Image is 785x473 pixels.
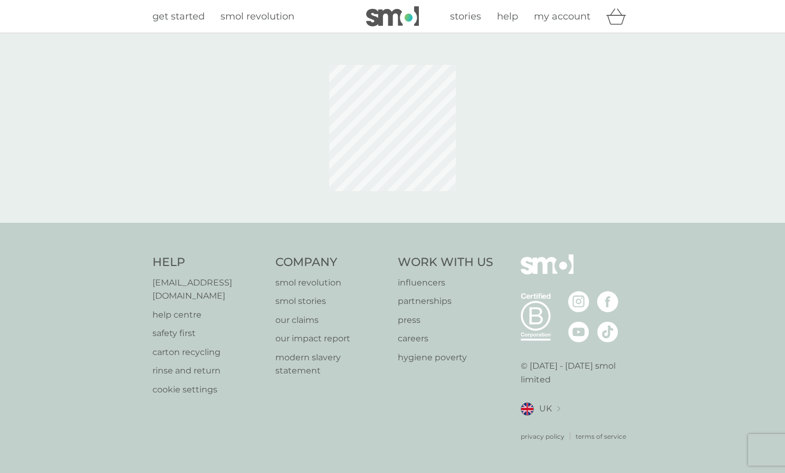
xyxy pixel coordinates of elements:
a: hygiene poverty [398,351,493,364]
img: visit the smol Tiktok page [597,321,618,342]
a: press [398,313,493,327]
a: terms of service [576,431,626,441]
span: my account [534,11,590,22]
a: help [497,9,518,24]
span: smol revolution [221,11,294,22]
a: privacy policy [521,431,564,441]
span: stories [450,11,481,22]
img: select a new location [557,406,560,412]
a: smol stories [275,294,388,308]
a: get started [152,9,205,24]
a: [EMAIL_ADDRESS][DOMAIN_NAME] [152,276,265,303]
img: visit the smol Instagram page [568,291,589,312]
h4: Work With Us [398,254,493,271]
a: safety first [152,327,265,340]
a: partnerships [398,294,493,308]
a: help centre [152,308,265,322]
a: my account [534,9,590,24]
img: visit the smol Youtube page [568,321,589,342]
img: visit the smol Facebook page [597,291,618,312]
span: get started [152,11,205,22]
a: stories [450,9,481,24]
a: rinse and return [152,364,265,378]
span: UK [539,402,552,416]
a: smol revolution [275,276,388,290]
img: UK flag [521,402,534,416]
a: our impact report [275,332,388,346]
h4: Help [152,254,265,271]
span: help [497,11,518,22]
a: influencers [398,276,493,290]
a: smol revolution [221,9,294,24]
a: cookie settings [152,383,265,397]
div: basket [606,6,633,27]
img: smol [366,6,419,26]
h4: Company [275,254,388,271]
img: smol [521,254,573,290]
a: our claims [275,313,388,327]
a: modern slavery statement [275,351,388,378]
p: © [DATE] - [DATE] smol limited [521,359,633,386]
a: careers [398,332,493,346]
a: carton recycling [152,346,265,359]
